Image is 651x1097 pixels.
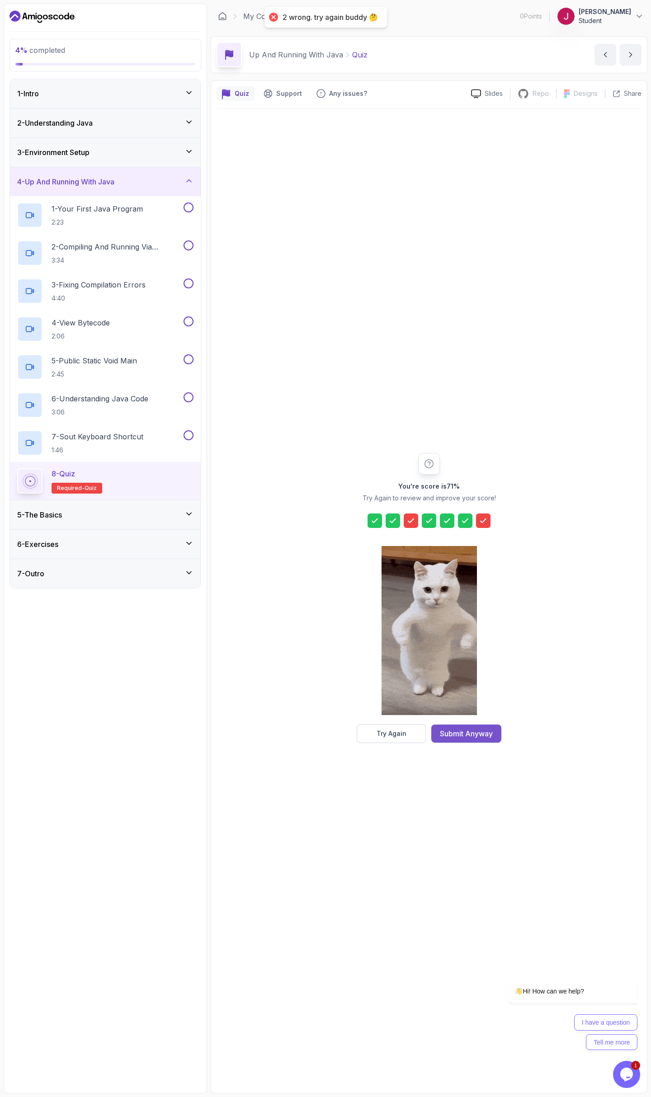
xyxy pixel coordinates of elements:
[17,509,62,520] h3: 5 - The Basics
[377,729,406,738] div: Try Again
[311,86,373,101] button: Feedback button
[52,241,182,252] p: 2 - Compiling And Running Via Terminal
[52,393,148,404] p: 6 - Understanding Java Code
[10,559,201,588] button: 7-Outro
[579,7,631,16] p: [PERSON_NAME]
[17,392,193,418] button: 6-Understanding Java Code3:06
[579,16,631,25] p: Student
[52,468,75,479] p: 8 - Quiz
[520,12,542,21] p: 0 Points
[352,49,368,60] p: Quiz
[276,89,302,98] p: Support
[258,86,307,101] button: Support button
[17,354,193,380] button: 5-Public Static Void Main2:45
[235,89,249,98] p: Quiz
[10,108,201,137] button: 2-Understanding Java
[52,408,148,417] p: 3:06
[605,89,642,98] button: Share
[329,89,367,98] p: Any issues?
[464,89,510,99] a: Slides
[57,485,85,492] span: Required-
[17,202,193,228] button: 1-Your First Java Program2:23
[217,86,255,101] button: quiz button
[17,568,44,579] h3: 7 - Outro
[52,446,143,455] p: 1:46
[10,138,201,167] button: 3-Environment Setup
[382,546,477,715] img: cool-cat
[52,355,137,366] p: 5 - Public Static Void Main
[431,725,501,743] button: Submit Anyway
[17,240,193,266] button: 2-Compiling And Running Via Terminal3:34
[624,89,642,98] p: Share
[613,1061,642,1088] iframe: chat widget
[52,256,182,265] p: 3:34
[557,8,575,25] img: user profile image
[533,89,549,98] p: Repo
[17,176,114,187] h3: 4 - Up And Running With Java
[10,79,201,108] button: 1-Intro
[557,7,644,25] button: user profile image[PERSON_NAME]Student
[52,317,110,328] p: 4 - View Bytecode
[17,539,58,550] h3: 6 - Exercises
[485,89,503,98] p: Slides
[52,431,143,442] p: 7 - Sout Keyboard Shortcut
[10,530,201,559] button: 6-Exercises
[85,485,97,492] span: quiz
[52,218,143,227] p: 2:23
[440,728,493,739] div: Submit Anyway
[17,147,90,158] h3: 3 - Environment Setup
[17,278,193,304] button: 3-Fixing Compilation Errors4:40
[218,12,227,21] a: Dashboard
[52,332,110,341] p: 2:06
[243,11,285,22] a: My Courses
[363,494,496,503] p: Try Again to review and improve your score!
[52,370,137,379] p: 2:45
[9,9,75,24] a: Dashboard
[17,316,193,342] button: 4-View Bytecode2:06
[479,897,642,1056] iframe: chat widget
[594,44,616,66] button: previous content
[620,44,642,66] button: next content
[10,500,201,529] button: 5-The Basics
[283,13,378,22] div: 2 wrong. try again buddy 🤔
[17,468,193,494] button: 8-QuizRequired-quiz
[17,88,39,99] h3: 1 - Intro
[15,46,65,55] span: completed
[357,724,426,743] button: Try Again
[574,89,598,98] p: Designs
[52,279,146,290] p: 3 - Fixing Compilation Errors
[10,167,201,196] button: 4-Up And Running With Java
[249,49,343,60] p: Up And Running With Java
[17,430,193,456] button: 7-Sout Keyboard Shortcut1:46
[15,46,28,55] span: 4 %
[398,482,460,491] h2: You're score is 71 %
[17,118,93,128] h3: 2 - Understanding Java
[52,294,146,303] p: 4:40
[52,203,143,214] p: 1 - Your First Java Program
